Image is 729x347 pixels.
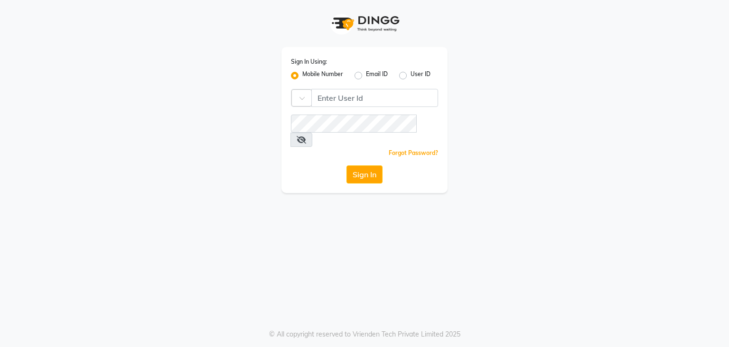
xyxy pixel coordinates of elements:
label: Email ID [366,70,388,81]
label: Mobile Number [302,70,343,81]
input: Username [311,89,438,107]
input: Username [291,115,417,133]
a: Forgot Password? [389,149,438,156]
label: User ID [411,70,430,81]
img: logo1.svg [327,10,402,38]
label: Sign In Using: [291,58,327,66]
button: Sign In [346,165,383,183]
